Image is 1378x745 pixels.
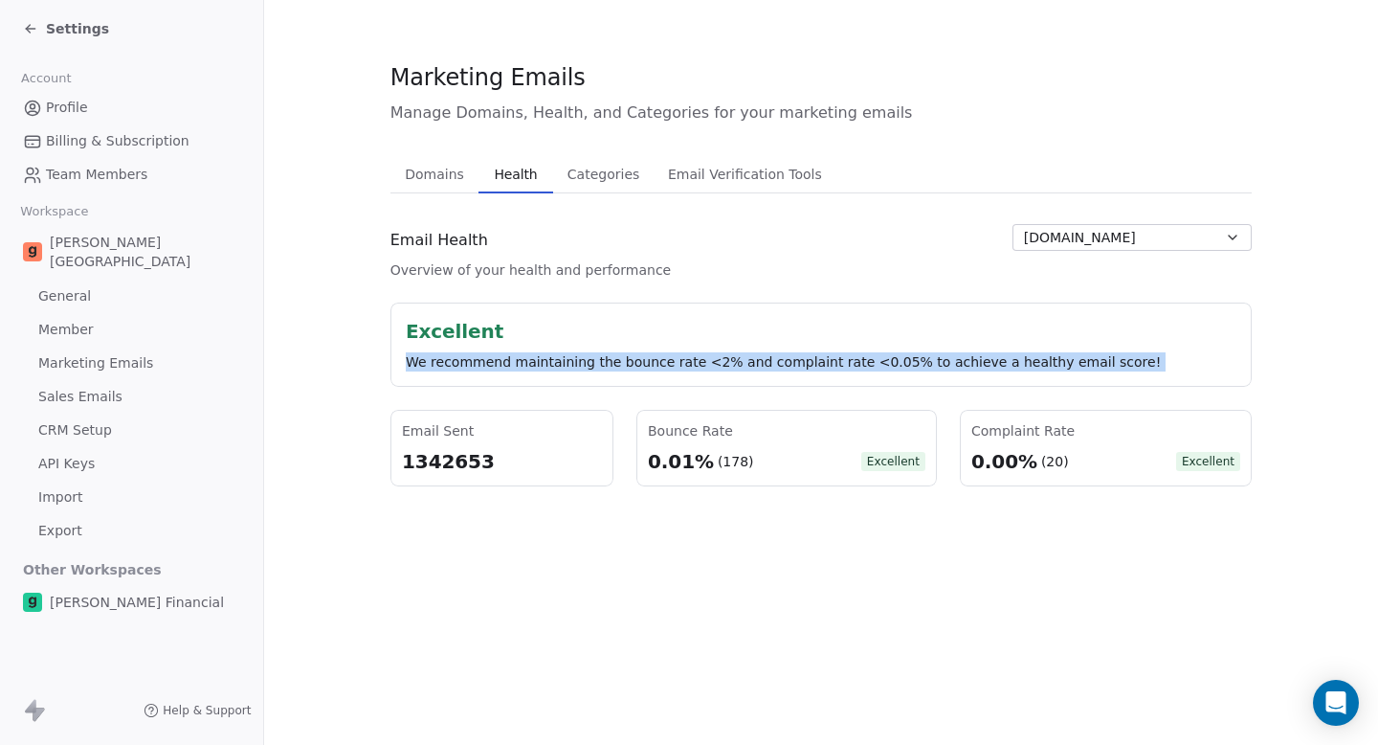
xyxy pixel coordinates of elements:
span: Account [12,64,79,93]
a: Help & Support [144,703,251,718]
span: Manage Domains, Health, and Categories for your marketing emails [390,102,1252,124]
div: 0.00% [971,448,1037,475]
div: We recommend maintaining the bounce rate <2% and complaint rate <0.05% to achieve a healthy email... [406,352,1236,372]
a: Billing & Subscription [15,125,248,157]
div: 1342653 [402,448,602,475]
span: Import [38,487,82,508]
a: Profile [15,92,248,124]
a: Marketing Emails [15,348,248,379]
div: Bounce Rate [648,421,925,440]
img: Goela%20Fin%20Logos%20(4).png [23,593,42,612]
a: Settings [23,19,109,38]
span: Categories [560,161,647,188]
span: Workspace [12,197,97,226]
span: Member [38,320,94,340]
span: Team Members [46,165,147,185]
span: Export [38,521,82,541]
span: [DOMAIN_NAME] [1024,228,1136,248]
div: Email Sent [402,421,602,440]
span: Email Verification Tools [660,161,830,188]
span: Email Health [390,229,488,252]
div: Excellent [406,318,1236,345]
span: Profile [46,98,88,118]
a: Member [15,314,248,346]
div: Complaint Rate [971,421,1240,440]
span: [PERSON_NAME][GEOGRAPHIC_DATA] [50,233,240,271]
span: Health [486,161,545,188]
a: Import [15,482,248,513]
span: Marketing Emails [390,63,586,92]
span: Overview of your health and performance [390,260,671,280]
div: Open Intercom Messenger [1313,680,1359,726]
div: 0.01% [648,448,714,475]
span: Settings [46,19,109,38]
span: General [38,286,91,306]
span: Excellent [1176,452,1240,471]
span: API Keys [38,454,95,474]
a: Team Members [15,159,248,191]
a: Export [15,515,248,547]
a: Sales Emails [15,381,248,413]
div: (178) [718,452,754,471]
img: Goela%20School%20Logos%20(4).png [23,242,42,261]
span: Sales Emails [38,387,122,407]
a: API Keys [15,448,248,480]
a: General [15,281,248,312]
span: Billing & Subscription [46,131,189,151]
span: Excellent [861,452,925,471]
span: Other Workspaces [15,554,169,585]
span: Marketing Emails [38,353,153,373]
span: Help & Support [163,703,251,718]
a: CRM Setup [15,415,248,446]
span: Domains [397,161,472,188]
span: CRM Setup [38,420,112,440]
span: [PERSON_NAME] Financial [50,593,224,612]
div: (20) [1041,452,1069,471]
